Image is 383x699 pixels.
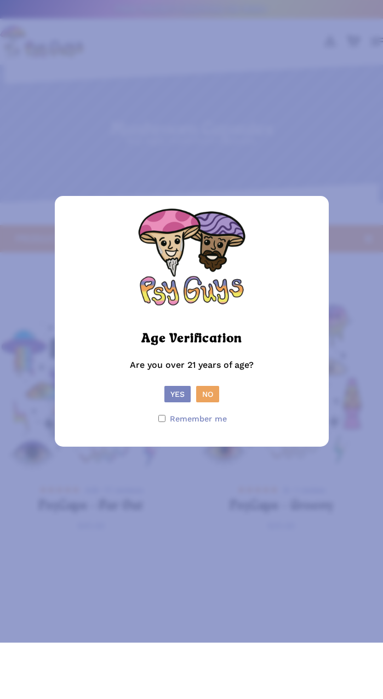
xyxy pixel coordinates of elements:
img: Psy Guys Logo [137,207,247,316]
button: No [196,386,219,402]
h2: Age Verification [141,330,242,349]
button: Yes [164,386,191,402]
p: Are you over 21 years of age? [66,357,318,386]
span: Remember me [170,411,227,426]
input: Remember me [158,415,165,422]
